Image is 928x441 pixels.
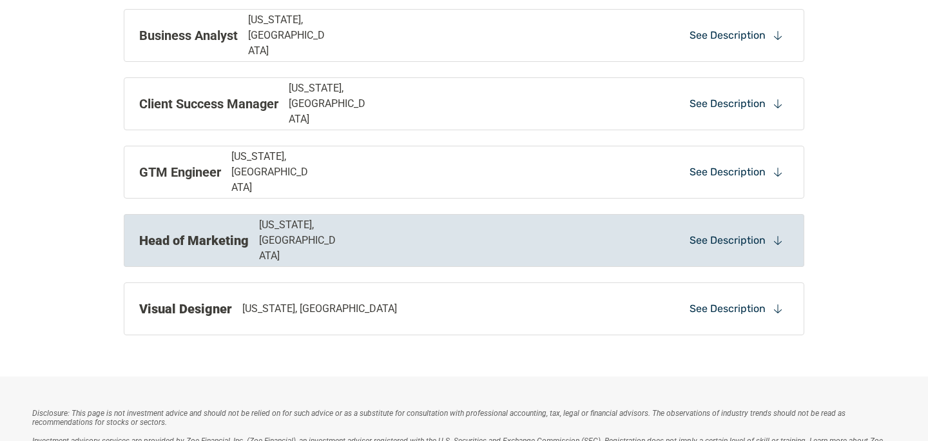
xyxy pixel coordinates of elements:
p: Client Success Manager [139,94,278,113]
p: See Description [690,302,766,316]
p: [US_STATE], [GEOGRAPHIC_DATA] [231,149,313,195]
p: [US_STATE], [GEOGRAPHIC_DATA] [259,217,341,264]
p: See Description [690,28,766,43]
p: See Description [690,97,766,111]
p: [US_STATE], [GEOGRAPHIC_DATA] [242,301,397,317]
p: Business Analyst [139,26,238,45]
p: See Description [690,165,766,179]
p: GTM Engineer [139,162,221,182]
em: Disclosure: This page is not investment advice and should not be relied on for such advice or as ... [32,409,847,427]
p: [US_STATE], [GEOGRAPHIC_DATA] [289,81,371,127]
p: [US_STATE], [GEOGRAPHIC_DATA] [248,12,330,59]
strong: Head of Marketing [139,233,249,248]
strong: Visual Designer [139,301,232,317]
p: See Description [690,233,766,248]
